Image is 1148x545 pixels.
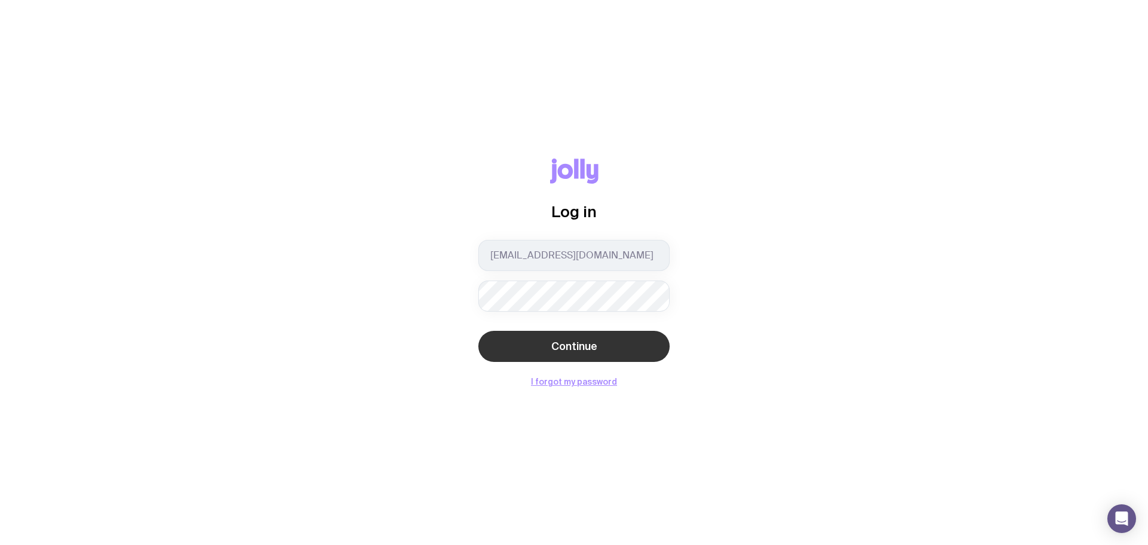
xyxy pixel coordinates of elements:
button: Continue [478,331,670,362]
span: Log in [551,203,597,220]
button: I forgot my password [531,377,617,386]
input: you@email.com [478,240,670,271]
div: Open Intercom Messenger [1107,504,1136,533]
span: Continue [551,339,597,354]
